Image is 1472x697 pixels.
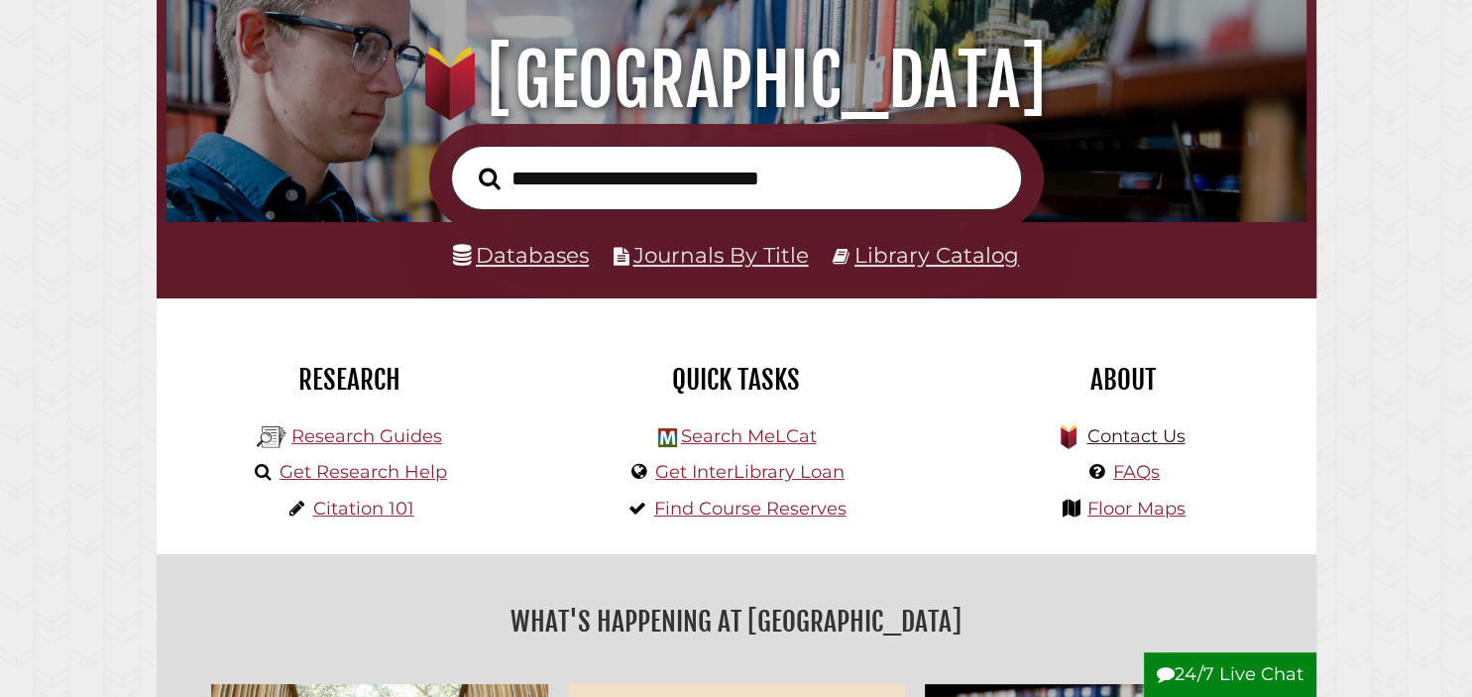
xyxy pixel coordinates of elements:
a: FAQs [1113,461,1160,483]
a: Citation 101 [313,498,414,520]
a: Databases [453,242,589,268]
h2: About [945,363,1302,397]
a: Journals By Title [633,242,809,268]
i: Search [479,167,501,190]
a: Get Research Help [280,461,447,483]
a: Contact Us [1086,425,1185,447]
a: Research Guides [291,425,442,447]
h2: What's Happening at [GEOGRAPHIC_DATA] [171,599,1302,644]
a: Find Course Reserves [654,498,847,520]
h1: [GEOGRAPHIC_DATA] [188,37,1284,124]
a: Library Catalog [854,242,1019,268]
img: Hekman Library Logo [257,422,286,452]
a: Get InterLibrary Loan [655,461,845,483]
button: Search [469,162,510,195]
img: Hekman Library Logo [658,428,677,447]
a: Search MeLCat [680,425,816,447]
h2: Quick Tasks [558,363,915,397]
a: Floor Maps [1087,498,1186,520]
h2: Research [171,363,528,397]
